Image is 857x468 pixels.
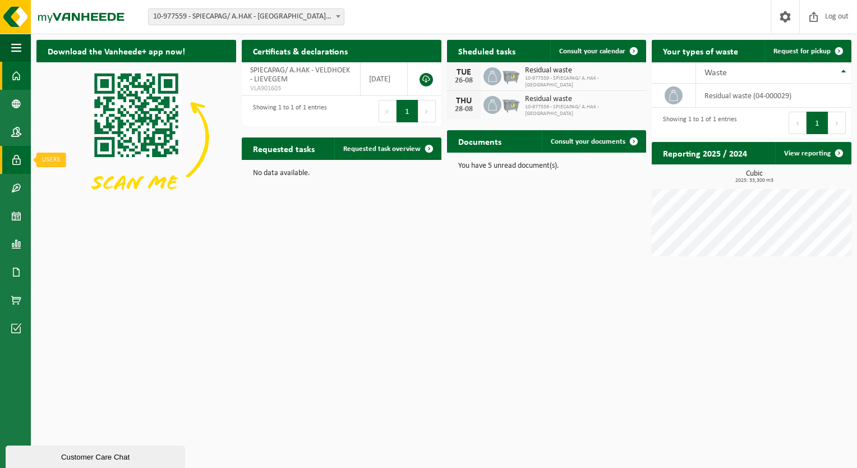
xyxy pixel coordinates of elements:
span: Waste [704,68,727,77]
span: 10-977559 - SPIECAPAG/ A.HAK - [GEOGRAPHIC_DATA] [525,104,641,117]
td: [DATE] [361,62,408,96]
h2: Certificats & declarations [242,40,359,62]
td: residual waste (04-000029) [696,84,851,108]
div: Showing 1 to 1 of 1 entries [657,111,737,135]
div: THU [453,97,475,105]
span: Consult your calendar [559,48,625,55]
div: 28-08 [453,105,475,113]
span: 10-977559 - SPIECAPAG/ A.HAK - VELDHOEK - LIEVEGEM [148,8,344,25]
img: Download de VHEPlus App [36,62,236,212]
button: Next [828,112,846,134]
img: WB-2500-GAL-GY-01 [501,66,520,85]
a: Consult your documents [542,130,645,153]
div: TUE [453,68,475,77]
button: 1 [397,100,418,122]
span: Requested task overview [343,145,421,153]
a: Request for pickup [764,40,850,62]
h2: Documents [447,130,513,152]
button: Next [418,100,436,122]
h2: Reporting 2025 / 2024 [652,142,758,164]
span: 2025: 33,300 m3 [657,178,851,183]
div: Showing 1 to 1 of 1 entries [247,99,327,123]
p: You have 5 unread document(s). [458,162,635,170]
span: Consult your documents [551,138,625,145]
button: Previous [379,100,397,122]
button: 1 [807,112,828,134]
span: Request for pickup [773,48,831,55]
span: 10-977559 - SPIECAPAG/ A.HAK - [GEOGRAPHIC_DATA] [525,75,641,89]
span: Residual waste [525,66,641,75]
h3: Cubic [657,170,851,183]
img: WB-2500-GAL-GY-01 [501,94,520,113]
div: 26-08 [453,77,475,85]
span: SPIECAPAG/ A.HAK - VELDHOEK - LIEVEGEM [250,66,350,84]
h2: Requested tasks [242,137,326,159]
h2: Download the Vanheede+ app now! [36,40,196,62]
a: Consult your calendar [550,40,645,62]
span: Residual waste [525,95,641,104]
span: VLA901603 [250,84,352,93]
h2: Sheduled tasks [447,40,527,62]
span: 10-977559 - SPIECAPAG/ A.HAK - VELDHOEK - LIEVEGEM [149,9,344,25]
button: Previous [789,112,807,134]
p: No data available. [253,169,430,177]
iframe: chat widget [6,443,187,468]
a: View reporting [775,142,850,164]
a: Requested task overview [334,137,440,160]
h2: Your types of waste [652,40,749,62]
